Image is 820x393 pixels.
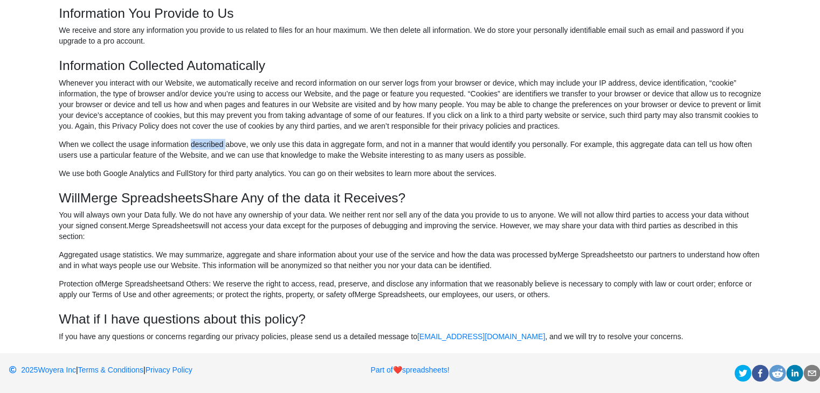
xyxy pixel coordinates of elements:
[557,250,628,259] span: Merge Spreadsheets
[59,311,761,327] h3: What if I have questions about this policy?
[59,139,761,160] p: When we collect the usage information described above, we only use this data in aggregate form, a...
[59,5,761,21] h3: Information You Provide to Us
[393,366,402,374] span: heart
[354,290,424,299] span: Merge Spreadsheets
[417,332,545,341] a: [EMAIL_ADDRESS][DOMAIN_NAME]
[59,168,761,179] p: We use both Google Analytics and FullStory for third party analytics. You can go on their website...
[59,278,761,300] p: Protection of and Others: We reserve the right to access, read, preserve, and disclose any inform...
[78,366,143,374] a: Terms & Conditions
[769,364,786,382] div: reddit
[752,364,769,382] div: facebook
[101,279,171,288] span: Merge Spreadsheets
[146,366,192,374] a: Privacy Policy
[59,58,761,73] h3: Information Collected Automatically
[786,364,803,382] div: linkedin
[8,366,76,374] a: 2025Woyera Inc
[59,249,761,271] p: Aggregated usage statistics. We may summarize, aggregate and share information about your use of ...
[59,190,761,206] h3: Will Share Any of the data it Receives?
[59,78,761,131] p: Whenever you interact with our Website, we automatically receive and record information on our se...
[59,25,761,46] p: We receive and store any information you provide to us related to files for an hour maximum. We t...
[734,364,752,382] div: twitter
[8,364,268,375] p: | |
[59,209,761,242] p: You will always own your Data fully. We do not have any ownership of your data. We neither rent n...
[59,331,761,342] p: If you have any questions or concerns regarding our privacy policies, please send us a detailed m...
[370,366,449,374] a: Part ofheartspreadsheets!
[80,191,203,205] span: Merge Spreadsheets
[128,221,198,230] span: Merge Spreadsheets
